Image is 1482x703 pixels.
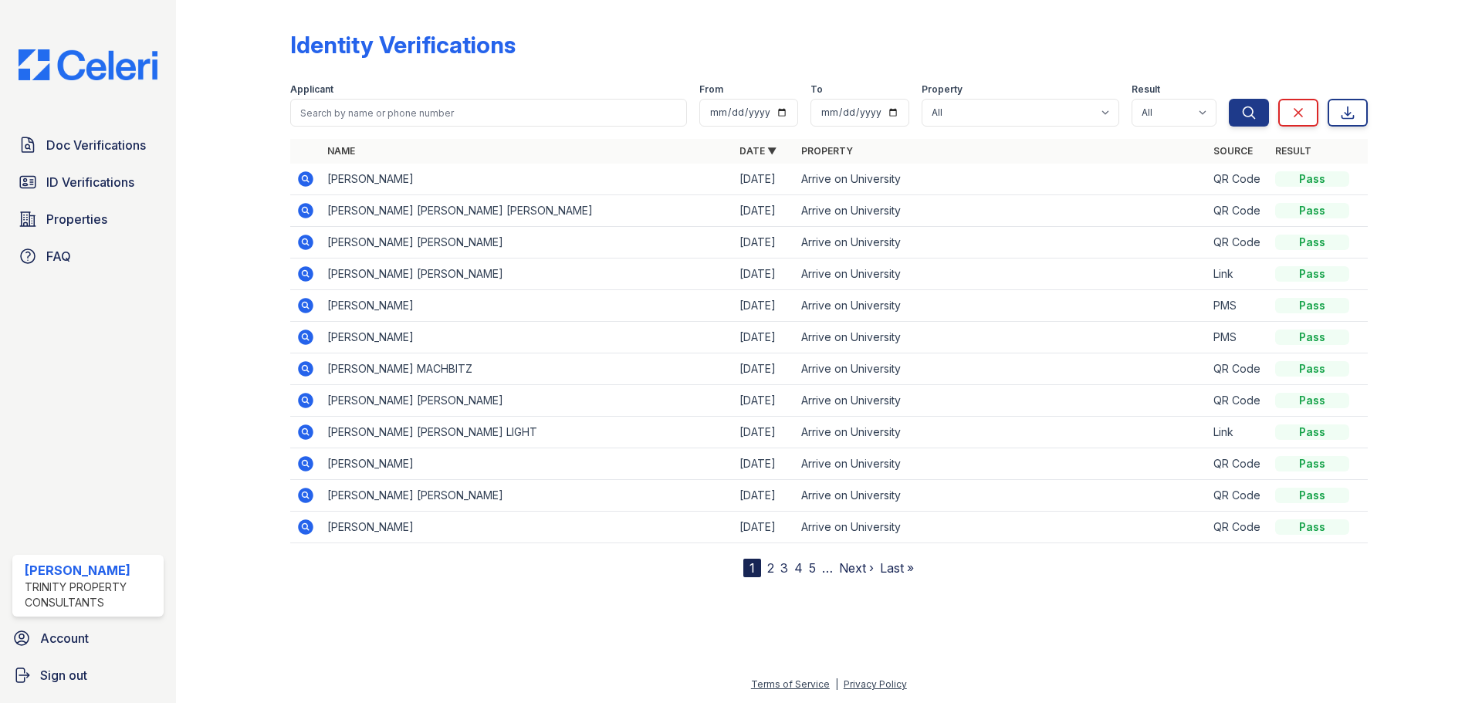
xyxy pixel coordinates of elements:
td: [PERSON_NAME] [321,164,733,195]
td: Arrive on University [795,164,1207,195]
td: Arrive on University [795,480,1207,512]
div: Identity Verifications [290,31,516,59]
td: [DATE] [733,290,795,322]
td: Arrive on University [795,290,1207,322]
td: [DATE] [733,195,795,227]
div: Pass [1275,330,1349,345]
td: [DATE] [733,480,795,512]
td: [DATE] [733,322,795,353]
span: ID Verifications [46,173,134,191]
span: Sign out [40,666,87,684]
td: Arrive on University [795,259,1207,290]
a: Date ▼ [739,145,777,157]
td: [PERSON_NAME] [321,512,733,543]
td: QR Code [1207,227,1269,259]
div: Pass [1275,456,1349,471]
td: Arrive on University [795,385,1207,417]
div: Pass [1275,235,1349,250]
td: QR Code [1207,164,1269,195]
td: Arrive on University [795,512,1207,543]
td: [PERSON_NAME] MACHBITZ [321,353,733,385]
a: Property [801,145,853,157]
div: Pass [1275,393,1349,408]
td: [PERSON_NAME] [321,322,733,353]
td: [DATE] [733,448,795,480]
label: Applicant [290,83,333,96]
td: [PERSON_NAME] [PERSON_NAME] LIGHT [321,417,733,448]
a: Source [1213,145,1253,157]
td: [DATE] [733,227,795,259]
a: Last » [880,560,914,576]
a: Sign out [6,660,170,691]
span: … [822,559,833,577]
span: FAQ [46,247,71,265]
td: [DATE] [733,385,795,417]
div: Pass [1275,361,1349,377]
td: Arrive on University [795,322,1207,353]
a: Result [1275,145,1311,157]
a: FAQ [12,241,164,272]
input: Search by name or phone number [290,99,687,127]
a: Privacy Policy [844,678,907,690]
td: [PERSON_NAME] [PERSON_NAME] [321,480,733,512]
td: [DATE] [733,417,795,448]
div: Pass [1275,266,1349,282]
a: Terms of Service [751,678,830,690]
td: QR Code [1207,385,1269,417]
label: Property [922,83,963,96]
td: QR Code [1207,353,1269,385]
td: Link [1207,259,1269,290]
span: Doc Verifications [46,136,146,154]
td: Arrive on University [795,448,1207,480]
td: Arrive on University [795,417,1207,448]
a: 3 [780,560,788,576]
div: Pass [1275,424,1349,440]
td: QR Code [1207,448,1269,480]
td: [PERSON_NAME] [PERSON_NAME] [PERSON_NAME] [321,195,733,227]
div: Pass [1275,203,1349,218]
td: QR Code [1207,480,1269,512]
a: Properties [12,204,164,235]
td: [DATE] [733,512,795,543]
td: [DATE] [733,353,795,385]
td: [DATE] [733,164,795,195]
td: Arrive on University [795,353,1207,385]
a: Name [327,145,355,157]
td: Arrive on University [795,227,1207,259]
label: Result [1132,83,1160,96]
td: QR Code [1207,195,1269,227]
td: PMS [1207,322,1269,353]
td: Arrive on University [795,195,1207,227]
td: PMS [1207,290,1269,322]
a: Doc Verifications [12,130,164,161]
div: Pass [1275,171,1349,187]
label: To [810,83,823,96]
div: 1 [743,559,761,577]
td: Link [1207,417,1269,448]
td: QR Code [1207,512,1269,543]
td: [PERSON_NAME] [PERSON_NAME] [321,227,733,259]
label: From [699,83,723,96]
td: [PERSON_NAME] [321,290,733,322]
td: [PERSON_NAME] [PERSON_NAME] [321,385,733,417]
td: [DATE] [733,259,795,290]
a: 2 [767,560,774,576]
span: Properties [46,210,107,228]
td: [PERSON_NAME] [PERSON_NAME] [321,259,733,290]
a: 4 [794,560,803,576]
a: ID Verifications [12,167,164,198]
a: 5 [809,560,816,576]
div: Pass [1275,298,1349,313]
div: Trinity Property Consultants [25,580,157,610]
td: [PERSON_NAME] [321,448,733,480]
a: Account [6,623,170,654]
div: Pass [1275,519,1349,535]
span: Account [40,629,89,647]
div: | [835,678,838,690]
a: Next › [839,560,874,576]
img: CE_Logo_Blue-a8612792a0a2168367f1c8372b55b34899dd931a85d93a1a3d3e32e68fde9ad4.png [6,49,170,80]
div: [PERSON_NAME] [25,561,157,580]
div: Pass [1275,488,1349,503]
